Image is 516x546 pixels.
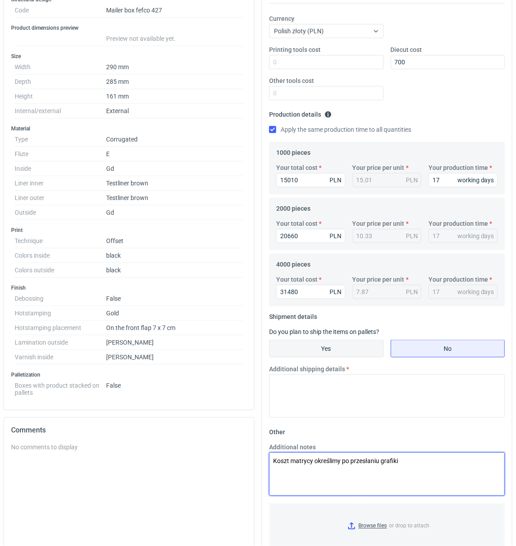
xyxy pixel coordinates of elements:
dd: [PERSON_NAME] [106,335,243,350]
legend: 2000 pieces [276,201,310,212]
dd: black [106,263,243,278]
dd: False [106,378,243,396]
div: PLN [406,176,418,185]
h3: Print [11,227,247,234]
dt: Technique [15,234,106,248]
label: Other tools cost [269,76,314,85]
h3: Palletization [11,371,247,378]
legend: 4000 pieces [276,257,310,268]
dt: Width [15,60,106,75]
textarea: Koszt matrycy określimy po przesłaniu grafiki [269,452,505,496]
dd: On the front flap 7 x 7 cm [106,321,243,335]
label: Diecut cost [391,45,422,54]
dd: 285 mm [106,75,243,89]
dd: Gd [106,205,243,220]
input: 0 [429,173,498,187]
label: Your total cost [276,163,318,172]
dt: Outside [15,205,106,220]
label: Currency [269,14,294,23]
label: Additional shipping details [269,365,345,373]
input: 0 [391,55,505,69]
div: PLN [406,232,418,240]
label: Your price per unit [353,219,405,228]
dt: Hotstamping placement [15,321,106,335]
dt: Inside [15,161,106,176]
dt: Debossing [15,291,106,306]
dd: External [106,104,243,118]
dt: Code [15,3,106,18]
dt: Colors inside [15,248,106,263]
h3: Size [11,53,247,60]
label: Your total cost [276,219,318,228]
dd: False [106,291,243,306]
dt: Colors outside [15,263,106,278]
dt: Liner outer [15,191,106,205]
dt: Depth [15,75,106,89]
dd: 161 mm [106,89,243,104]
legend: Other [269,425,285,436]
div: PLN [406,287,418,296]
dd: Offset [106,234,243,248]
dt: Lamination outside [15,335,106,350]
label: Do you plan to ship the items on pallets? [269,328,379,335]
legend: Shipment details [269,310,317,320]
h3: Product dimensions preview [11,24,247,31]
dt: Hotstamping [15,306,106,321]
dd: [PERSON_NAME] [106,350,243,365]
input: 0 [269,55,384,69]
span: Preview not available yet. [106,35,176,42]
div: PLN [330,176,342,185]
label: Additional notes [269,443,316,452]
label: Your production time [429,219,488,228]
dd: E [106,147,243,161]
input: 0 [269,86,384,100]
dt: Varnish inside [15,350,106,365]
dt: Internal/external [15,104,106,118]
div: No comments to display [11,443,247,452]
input: 0 [276,173,345,187]
div: working days [457,176,494,185]
dt: Type [15,132,106,147]
h2: Comments [11,425,247,436]
label: Your production time [429,275,488,284]
h3: Material [11,125,247,132]
dd: black [106,248,243,263]
dt: Boxes with product stacked on pallets [15,378,106,396]
div: PLN [330,232,342,240]
label: Your price per unit [353,163,405,172]
dd: Mailer box fefco 427 [106,3,243,18]
dd: 290 mm [106,60,243,75]
label: Yes [269,340,384,357]
span: Polish złoty (PLN) [274,27,324,35]
dd: Testliner brown [106,176,243,191]
dd: Gd [106,161,243,176]
dt: Flute [15,147,106,161]
dt: Height [15,89,106,104]
dd: Gold [106,306,243,321]
label: Printing tools cost [269,45,321,54]
label: Your price per unit [353,275,405,284]
label: Your total cost [276,275,318,284]
h3: Finish [11,284,247,291]
div: working days [457,287,494,296]
legend: 1000 pieces [276,145,310,156]
dd: Testliner brown [106,191,243,205]
div: working days [457,232,494,240]
label: No [391,340,505,357]
label: Apply the same production time to all quantities [269,125,411,134]
dd: Corrugated [106,132,243,147]
legend: Production details [269,107,332,118]
label: Your production time [429,163,488,172]
div: PLN [330,287,342,296]
dt: Liner inner [15,176,106,191]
